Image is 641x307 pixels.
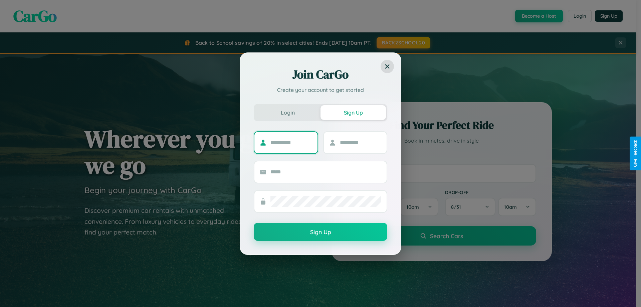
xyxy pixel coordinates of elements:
[254,86,387,94] p: Create your account to get started
[320,105,386,120] button: Sign Up
[254,66,387,83] h2: Join CarGo
[254,223,387,241] button: Sign Up
[255,105,320,120] button: Login
[633,140,638,167] div: Give Feedback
